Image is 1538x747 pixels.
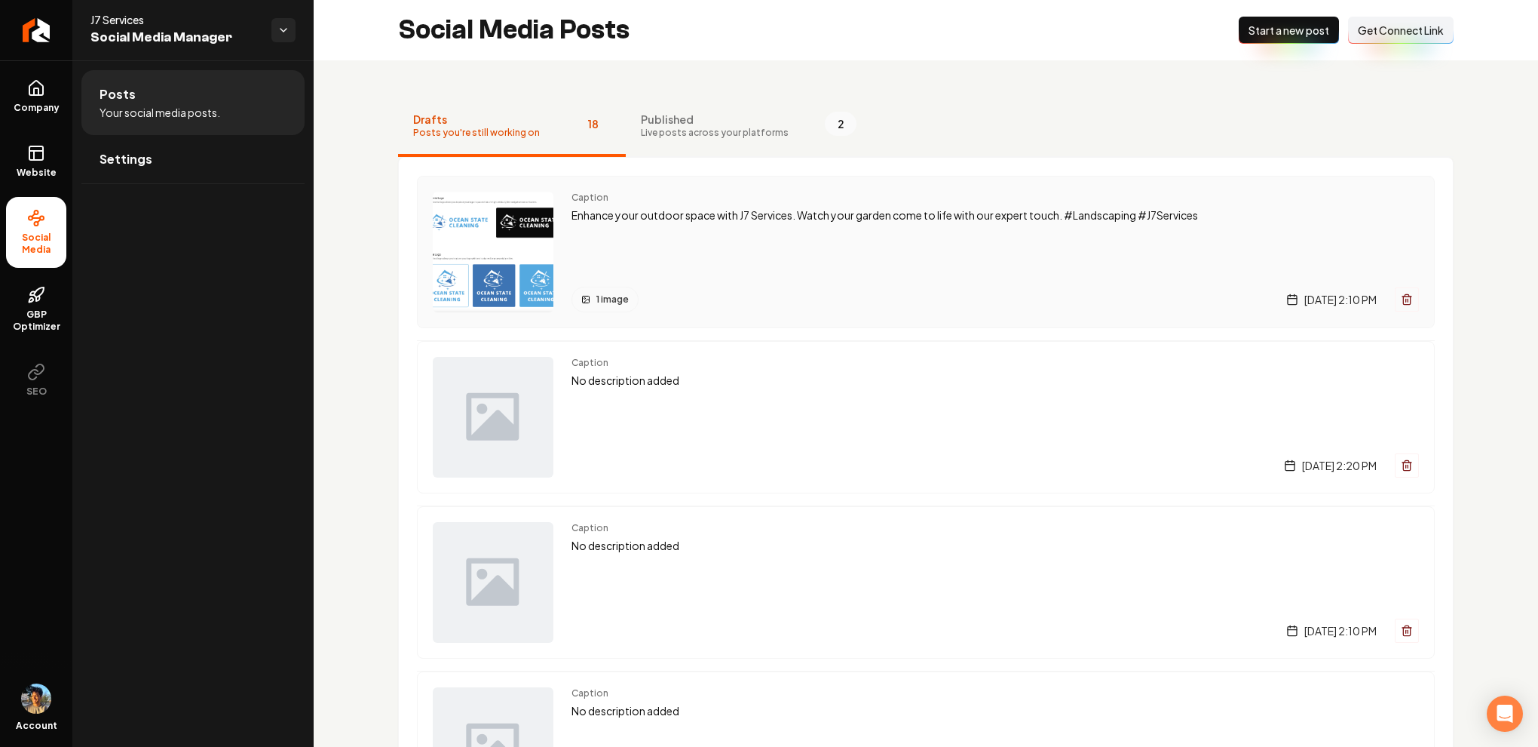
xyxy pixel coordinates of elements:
[433,357,553,478] img: Post preview
[571,357,1419,369] span: Caption
[1248,23,1329,38] span: Start a new post
[1304,292,1377,307] span: [DATE] 2:10 PM
[90,12,259,27] span: J7 Services
[641,112,789,127] span: Published
[100,150,152,168] span: Settings
[1348,17,1454,44] button: Get Connect Link
[100,105,220,120] span: Your social media posts.
[8,102,66,114] span: Company
[571,522,1419,534] span: Caption
[21,684,51,714] img: Aditya Nair
[433,522,553,643] img: Post preview
[100,85,136,103] span: Posts
[571,207,1419,224] p: Enhance your outdoor space with J7 Services. Watch your garden come to life with our expert touch...
[1304,623,1377,638] span: [DATE] 2:10 PM
[6,309,66,333] span: GBP Optimizer
[6,67,66,126] a: Company
[571,537,1419,555] p: No description added
[398,15,630,45] h2: Social Media Posts
[596,294,629,306] span: 1 image
[571,687,1419,699] span: Caption
[571,702,1419,720] p: No description added
[825,112,856,136] span: 2
[413,127,540,139] span: Posts you're still working on
[6,351,66,410] button: SEO
[1302,458,1377,473] span: [DATE] 2:20 PM
[1239,17,1339,44] button: Start a new post
[11,167,63,179] span: Website
[6,232,66,256] span: Social Media
[16,720,57,732] span: Account
[571,372,1419,389] p: No description added
[417,176,1435,328] a: Post previewCaptionEnhance your outdoor space with J7 Services. Watch your garden come to life wi...
[90,27,259,48] span: Social Media Manager
[6,132,66,191] a: Website
[641,127,789,139] span: Live posts across your platforms
[417,340,1435,493] a: Post previewCaptionNo description added[DATE] 2:20 PM
[23,18,51,42] img: Rebolt Logo
[81,135,305,183] a: Settings
[21,684,51,714] button: Open user button
[576,112,611,136] span: 18
[433,192,553,312] img: Post preview
[1487,696,1523,732] div: Open Intercom Messenger
[6,274,66,345] a: GBP Optimizer
[571,192,1419,204] span: Caption
[398,97,626,157] button: DraftsPosts you're still working on18
[417,506,1435,659] a: Post previewCaptionNo description added[DATE] 2:10 PM
[413,112,540,127] span: Drafts
[20,386,53,398] span: SEO
[626,97,872,157] button: PublishedLive posts across your platforms2
[1358,23,1444,38] span: Get Connect Link
[398,97,1454,157] nav: Tabs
